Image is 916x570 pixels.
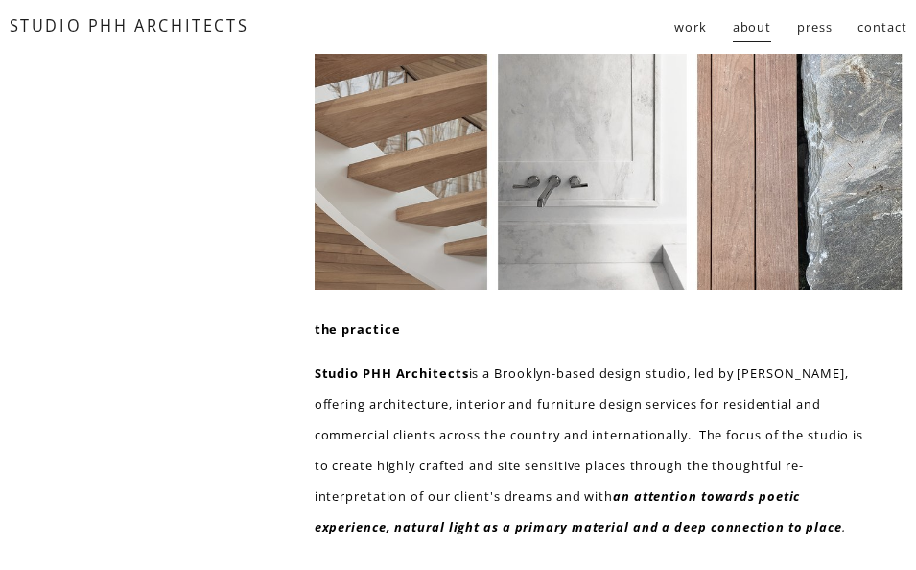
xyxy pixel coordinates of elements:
a: contact [857,11,906,44]
a: STUDIO PHH ARCHITECTS [10,15,249,36]
strong: Studio PHH Architects [315,365,469,382]
a: folder dropdown [674,11,707,44]
em: . [842,518,846,535]
a: press [797,11,833,44]
a: about [733,11,772,44]
strong: the practice [315,321,401,338]
p: is a Brooklyn-based design studio, led by [PERSON_NAME], offering architecture, interior and furn... [315,358,865,543]
span: work [674,12,707,42]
